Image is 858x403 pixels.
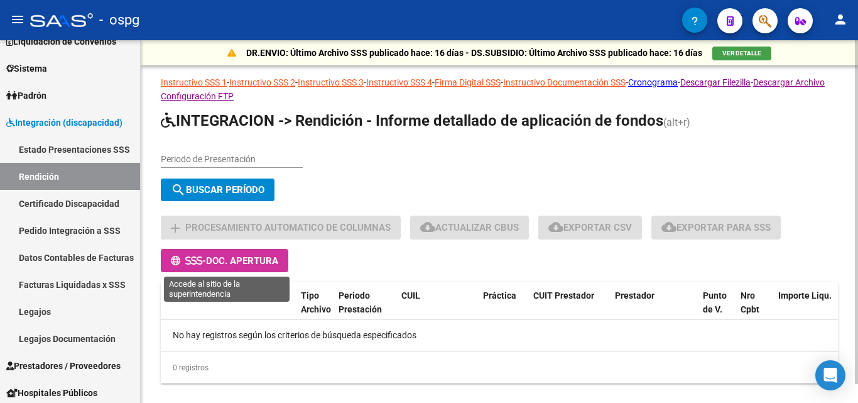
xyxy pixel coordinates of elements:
mat-icon: person [833,12,848,27]
span: Exportar CSV [548,222,632,233]
datatable-header-cell: Punto de V. [698,282,736,338]
mat-icon: cloud_download [420,219,435,235]
span: - [171,255,206,267]
datatable-header-cell: Práctica [478,282,528,338]
a: Instructivo SSS 3 [298,77,364,87]
mat-icon: cloud_download [548,219,563,235]
datatable-header-cell: id [258,282,296,338]
a: Cronograma [628,77,678,87]
span: Actualizar CBUs [420,222,519,233]
a: Instructivo SSS 4 [366,77,432,87]
datatable-header-cell: Tipo Archivo [296,282,334,338]
span: Práctica [483,290,516,301]
span: Liquidación de Convenios [6,35,116,48]
button: Actualizar CBUs [410,216,529,239]
a: Firma Digital SSS [435,77,501,87]
mat-icon: cloud_download [661,219,676,235]
button: Procesamiento automatico de columnas [161,216,401,239]
a: Instructivo Documentación SSS [503,77,626,87]
span: Sistema [6,62,47,75]
span: Padrón [6,89,46,102]
span: Procesamiento automatico de columnas [185,223,391,234]
p: DR.ENVIO: Último Archivo SSS publicado hace: 16 días - DS.SUBSIDIO: Último Archivo SSS publicado ... [246,46,702,60]
button: Exportar CSV [538,216,642,239]
div: No hay registros según los criterios de búsqueda especificados [161,320,838,351]
span: INTEGRACION -> Rendición - Informe detallado de aplicación de fondos [161,112,663,130]
span: Punto de V. [703,290,727,315]
span: Nro Cpbt [741,290,759,315]
a: Instructivo SSS 1 [161,77,227,87]
span: Periodo Prestación [339,290,382,315]
button: Buscar Período [161,179,274,201]
span: CUIT Prestador [533,290,594,301]
a: Descargar Filezilla [680,77,751,87]
datatable-header-cell: CUIL [396,282,478,338]
mat-icon: menu [10,12,25,27]
datatable-header-cell: Periodo Prestación [334,282,396,338]
span: Tipo Archivo [301,290,331,315]
span: CUIL [401,290,420,301]
span: Buscar Período [171,184,264,196]
div: Open Intercom Messenger [815,360,845,390]
p: - - - - - - - - [161,75,838,103]
datatable-header-cell: CUIT Prestador [528,282,610,338]
span: Importe Liqu. [778,290,832,301]
span: Doc. Apertura [206,255,278,267]
span: Prestador [615,290,654,301]
span: Exportar para SSS [661,222,771,233]
button: VER DETALLE [712,47,771,60]
div: 0 registros [161,352,838,384]
span: VER DETALLE [722,50,761,57]
button: Exportar para SSS [651,216,781,239]
span: Integración (discapacidad) [6,116,122,130]
span: Prestadores / Proveedores [6,359,121,373]
datatable-header-cell: Prestador [610,282,698,338]
button: -Doc. Apertura [161,249,288,272]
datatable-header-cell: Nro Cpbt [736,282,773,338]
span: (alt+r) [663,116,690,128]
mat-icon: search [171,182,186,197]
mat-icon: add [168,221,183,236]
span: Hospitales Públicos [6,386,97,400]
datatable-header-cell: Importe Liqu. [773,282,842,338]
a: Instructivo SSS 2 [229,77,295,87]
span: - ospg [99,6,139,34]
span: id [263,290,271,301]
